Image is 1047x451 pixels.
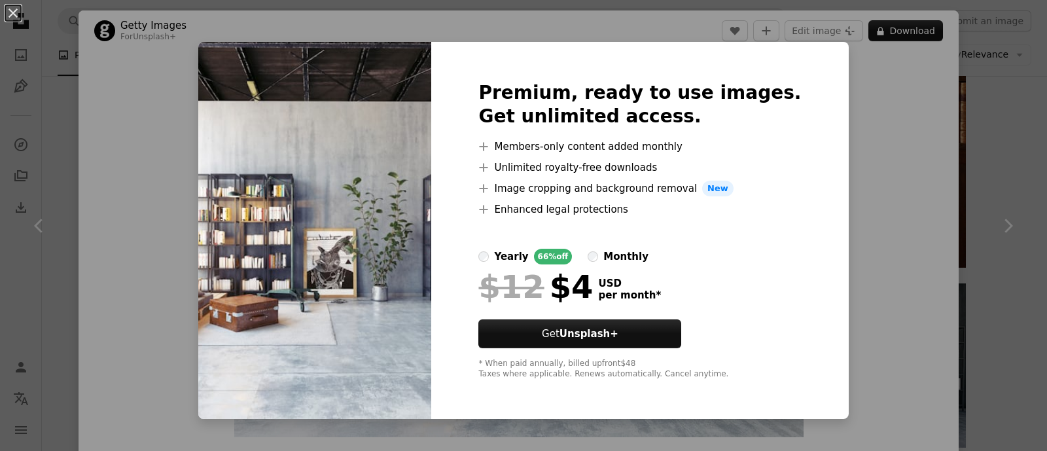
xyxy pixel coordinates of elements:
div: yearly [494,249,528,264]
span: $12 [478,270,544,304]
div: 66% off [534,249,573,264]
div: monthly [603,249,648,264]
img: premium_photo-1661875977781-adbb21036841 [198,42,431,419]
span: per month * [598,289,661,301]
li: Image cropping and background removal [478,181,801,196]
button: GetUnsplash+ [478,319,681,348]
strong: Unsplash+ [559,328,618,340]
input: yearly66%off [478,251,489,262]
h2: Premium, ready to use images. Get unlimited access. [478,81,801,128]
div: * When paid annually, billed upfront $48 Taxes where applicable. Renews automatically. Cancel any... [478,359,801,380]
li: Members-only content added monthly [478,139,801,154]
span: USD [598,278,661,289]
input: monthly [588,251,598,262]
li: Unlimited royalty-free downloads [478,160,801,175]
span: New [702,181,734,196]
li: Enhanced legal protections [478,202,801,217]
div: $4 [478,270,593,304]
